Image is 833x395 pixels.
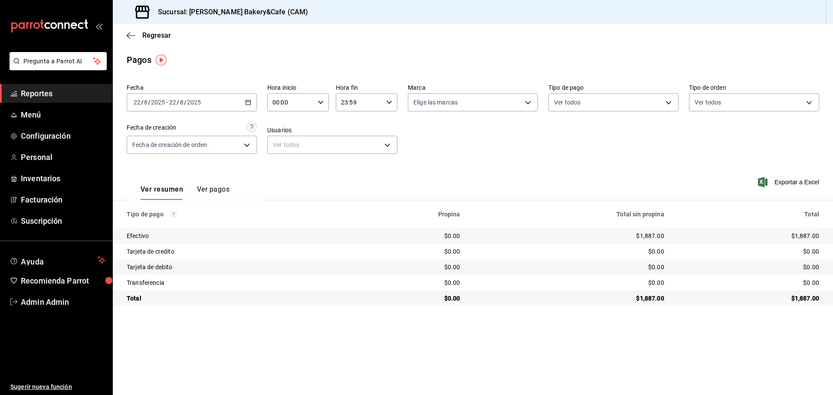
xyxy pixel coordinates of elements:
[187,99,201,106] input: ----
[678,247,819,256] div: $0.00
[695,98,721,107] span: Ver todos
[554,98,580,107] span: Ver todos
[474,211,664,218] div: Total sin propina
[21,215,105,227] span: Suscripción
[760,177,819,187] button: Exportar a Excel
[127,263,341,271] div: Tarjeta de debito
[474,278,664,287] div: $0.00
[95,23,102,29] button: open_drawer_menu
[413,98,458,107] span: Elige las marcas
[184,99,187,106] span: /
[678,211,819,218] div: Total
[6,63,107,72] a: Pregunta a Parrot AI
[548,85,679,91] label: Tipo de pago
[474,247,664,256] div: $0.00
[354,232,460,240] div: $0.00
[127,232,341,240] div: Efectivo
[21,109,105,121] span: Menú
[354,247,460,256] div: $0.00
[21,130,105,142] span: Configuración
[144,99,148,106] input: --
[127,85,257,91] label: Fecha
[21,194,105,206] span: Facturación
[127,278,341,287] div: Transferencia
[141,99,144,106] span: /
[169,99,177,106] input: --
[336,85,397,91] label: Hora fin
[156,55,167,65] img: Tooltip marker
[474,294,664,303] div: $1,887.00
[21,296,105,308] span: Admin Admin
[678,294,819,303] div: $1,887.00
[197,185,230,200] button: Ver pagos
[127,31,171,39] button: Regresar
[474,263,664,271] div: $0.00
[127,123,176,132] div: Fecha de creación
[21,173,105,184] span: Inventarios
[267,136,397,154] div: Ver todos
[408,85,538,91] label: Marca
[127,53,151,66] div: Pagos
[127,211,341,218] div: Tipo de pago
[21,151,105,163] span: Personal
[171,211,177,217] svg: Los pagos realizados con Pay y otras terminales son montos brutos.
[23,57,93,66] span: Pregunta a Parrot AI
[21,275,105,287] span: Recomienda Parrot
[354,211,460,218] div: Propina
[10,382,105,392] span: Sugerir nueva función
[151,7,308,17] h3: Sucursal: [PERSON_NAME] Bakery&Cafe (CAM)
[678,278,819,287] div: $0.00
[474,232,664,240] div: $1,887.00
[354,278,460,287] div: $0.00
[151,99,165,106] input: ----
[141,185,183,200] button: Ver resumen
[689,85,819,91] label: Tipo de orden
[127,294,341,303] div: Total
[354,294,460,303] div: $0.00
[133,99,141,106] input: --
[21,255,94,265] span: Ayuda
[267,127,397,133] label: Usuarios
[21,88,105,99] span: Reportes
[132,140,207,149] span: Fecha de creación de orden
[678,232,819,240] div: $1,887.00
[166,99,168,106] span: -
[142,31,171,39] span: Regresar
[141,185,230,200] div: navigation tabs
[10,52,107,70] button: Pregunta a Parrot AI
[180,99,184,106] input: --
[678,263,819,271] div: $0.00
[354,263,460,271] div: $0.00
[177,99,179,106] span: /
[267,85,329,91] label: Hora inicio
[148,99,151,106] span: /
[127,247,341,256] div: Tarjeta de credito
